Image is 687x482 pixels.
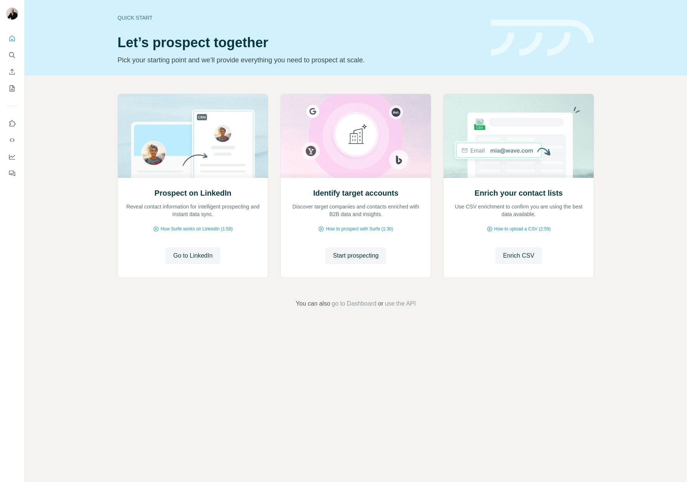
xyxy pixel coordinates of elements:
h2: Prospect on LinkedIn [155,188,231,198]
h1: Let’s prospect together [118,35,482,50]
span: or [378,299,383,308]
h2: Enrich your contact lists [475,188,563,198]
button: My lists [6,82,18,95]
img: Enrich your contact lists [443,94,594,178]
button: Go to LinkedIn [166,247,220,264]
button: Start prospecting [325,247,386,264]
button: Feedback [6,167,18,180]
p: Use CSV enrichment to confirm you are using the best data available. [451,203,586,218]
img: Identify target accounts [280,94,431,178]
span: How to upload a CSV (2:59) [494,226,551,232]
button: Use Surfe API [6,133,18,147]
p: Discover target companies and contacts enriched with B2B data and insights. [288,203,423,218]
button: go to Dashboard [332,299,376,308]
button: Enrich CSV [495,247,542,264]
button: Enrich CSV [6,65,18,79]
button: use the API [385,299,416,308]
div: Quick start [118,14,482,22]
button: Dashboard [6,150,18,164]
button: Use Surfe on LinkedIn [6,117,18,130]
span: Start prospecting [333,251,379,260]
button: Search [6,48,18,62]
button: Quick start [6,32,18,45]
p: Reveal contact information for intelligent prospecting and instant data sync. [125,203,260,218]
p: Pick your starting point and we’ll provide everything you need to prospect at scale. [118,55,482,65]
span: Enrich CSV [503,251,534,260]
span: How to prospect with Surfe (1:30) [326,226,393,232]
span: Go to LinkedIn [173,251,212,260]
span: You can also [296,299,330,308]
h2: Identify target accounts [313,188,399,198]
img: banner [491,20,594,56]
img: Prospect on LinkedIn [118,94,268,178]
span: How Surfe works on LinkedIn (1:58) [161,226,233,232]
img: Avatar [6,8,18,20]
